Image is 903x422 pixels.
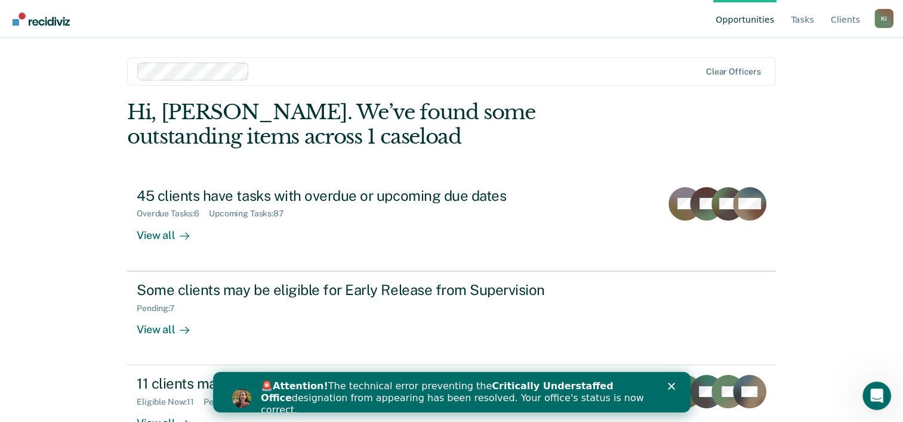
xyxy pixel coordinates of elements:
div: K I [874,9,893,28]
iframe: Intercom live chat banner [213,372,691,412]
div: 45 clients have tasks with overdue or upcoming due dates [137,187,556,204]
div: Pending : 1 [204,397,250,407]
b: Attention! [60,8,115,20]
div: Upcoming Tasks : 87 [209,209,294,219]
div: Close [455,11,467,18]
div: Eligible Now : 11 [137,397,204,407]
iframe: Intercom live chat [862,381,891,410]
img: Recidiviz [13,13,70,26]
b: Critically Understaffed Office [48,8,400,32]
div: Pending : 7 [137,303,184,314]
a: Some clients may be eligible for Early Release from SupervisionPending:7View all [127,271,776,365]
a: 45 clients have tasks with overdue or upcoming due datesOverdue Tasks:6Upcoming Tasks:87View all [127,178,776,271]
div: Some clients may be eligible for Early Release from Supervision [137,281,556,299]
div: Clear officers [706,67,761,77]
div: 11 clients may be eligible for Annual Report Status [137,375,556,392]
div: Hi, [PERSON_NAME]. We’ve found some outstanding items across 1 caseload [127,100,646,149]
button: Profile dropdown button [874,9,893,28]
div: View all [137,219,204,242]
div: 🚨 The technical error preventing the designation from appearing has been resolved. Your office's ... [48,8,439,44]
div: Overdue Tasks : 6 [137,209,209,219]
div: View all [137,313,204,336]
